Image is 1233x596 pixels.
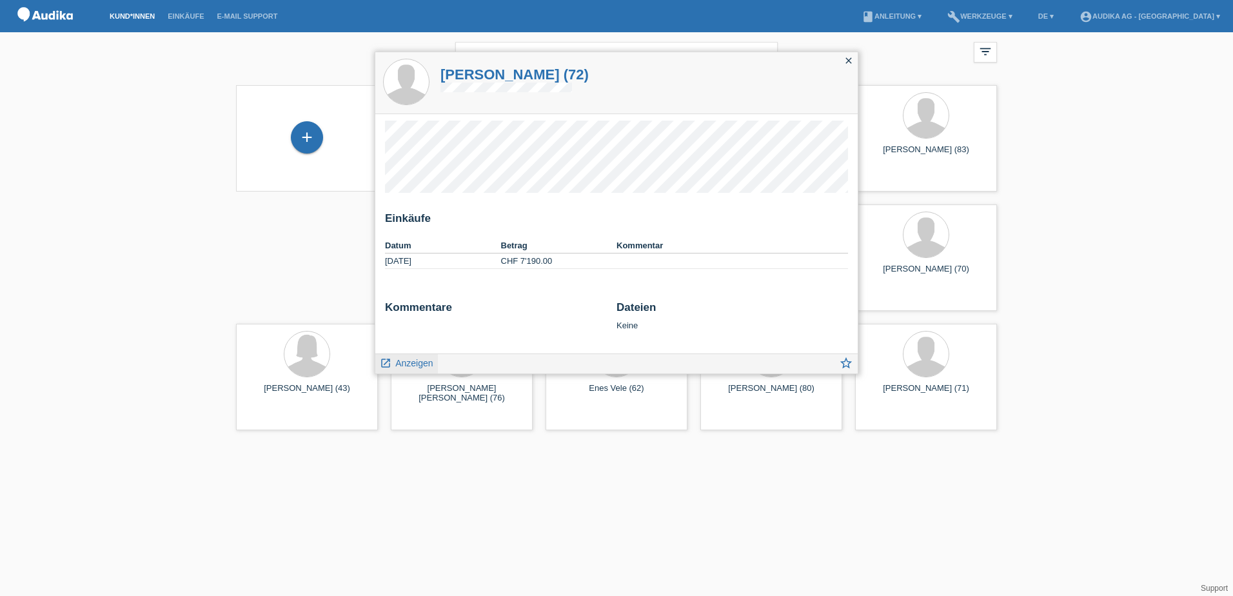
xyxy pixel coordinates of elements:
a: star_border [839,357,853,373]
a: POS — MF Group [13,25,77,35]
i: filter_list [978,45,992,59]
td: [DATE] [385,253,501,269]
i: launch [380,357,391,369]
h2: Dateien [616,301,848,321]
i: star_border [839,356,853,370]
a: buildWerkzeuge ▾ [941,12,1019,20]
div: Kund*in hinzufügen [291,126,322,148]
div: [PERSON_NAME] (71) [865,383,987,404]
a: Support [1201,584,1228,593]
i: close [843,55,854,66]
a: Kund*innen [103,12,161,20]
i: account_circle [1080,10,1092,23]
a: account_circleAudika AG - [GEOGRAPHIC_DATA] ▾ [1073,12,1227,20]
a: E-Mail Support [211,12,284,20]
div: [PERSON_NAME] (80) [711,383,832,404]
input: Suche... [455,42,778,72]
i: book [862,10,874,23]
h2: Kommentare [385,301,607,321]
span: Anzeigen [395,358,433,368]
a: Einkäufe [161,12,210,20]
i: build [947,10,960,23]
div: [PERSON_NAME] [PERSON_NAME] (76) [401,383,522,404]
div: Enes Vele (62) [556,383,677,404]
td: CHF 7'190.00 [501,253,617,269]
div: [PERSON_NAME] (43) [246,383,368,404]
th: Datum [385,238,501,253]
a: DE ▾ [1032,12,1060,20]
a: [PERSON_NAME] (72) [440,66,589,83]
div: [PERSON_NAME] (70) [865,264,987,284]
h2: Einkäufe [385,212,848,232]
div: Keine [616,301,848,330]
th: Betrag [501,238,617,253]
div: [PERSON_NAME] (83) [865,144,987,165]
a: launch Anzeigen [380,354,433,370]
a: bookAnleitung ▾ [855,12,928,20]
th: Kommentar [616,238,848,253]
